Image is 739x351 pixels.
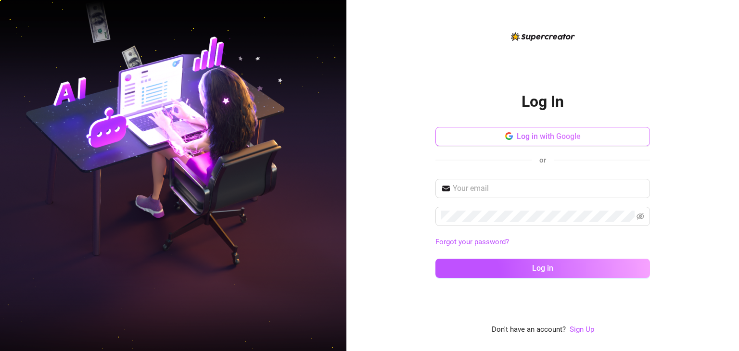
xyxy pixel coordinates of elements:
button: Log in with Google [435,127,650,146]
span: eye-invisible [637,213,644,220]
h2: Log In [522,92,564,112]
button: Log in [435,259,650,278]
a: Forgot your password? [435,238,509,246]
span: Log in [532,263,553,273]
a: Sign Up [570,325,594,334]
input: Your email [453,183,644,194]
a: Forgot your password? [435,237,650,248]
span: Log in with Google [517,132,581,141]
span: Don't have an account? [492,324,566,336]
img: logo-BBDzfeDw.svg [511,32,575,41]
span: or [539,156,546,164]
a: Sign Up [570,324,594,336]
